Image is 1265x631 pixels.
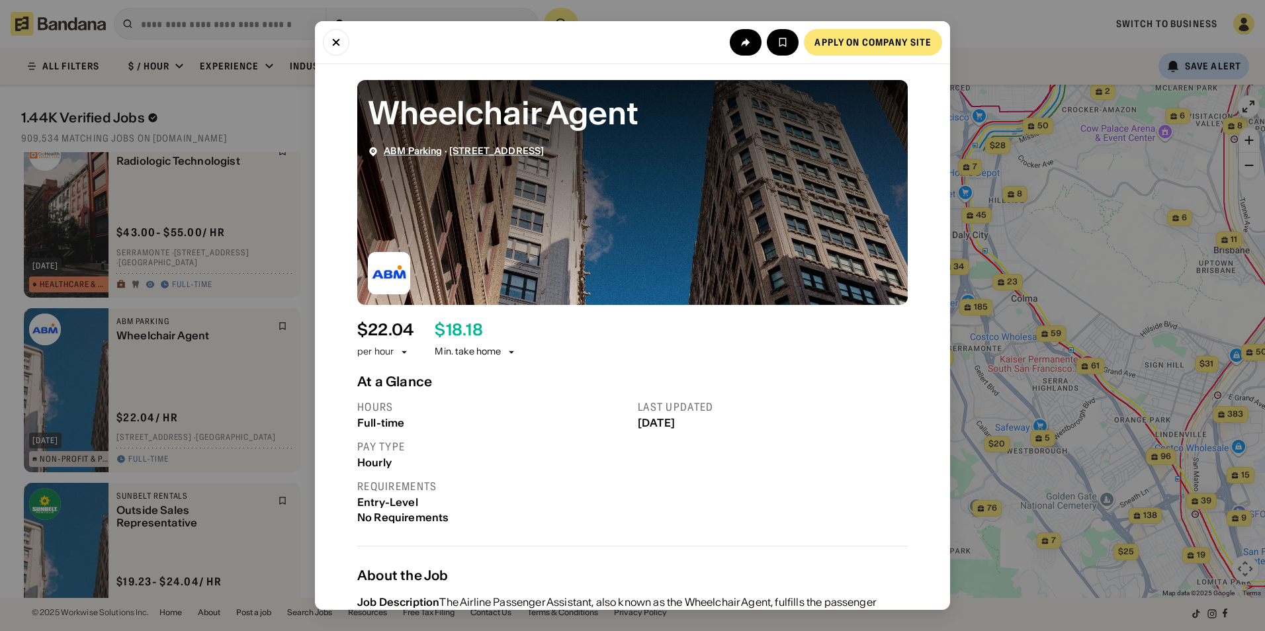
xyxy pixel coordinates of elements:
div: · [384,146,544,157]
div: No Requirements [357,511,627,524]
div: Min. take home [435,345,517,358]
div: Hourly [357,456,627,469]
div: Full-time [357,417,627,429]
div: Last updated [638,400,908,414]
span: ABM Parking [384,145,443,157]
div: Job Description [357,595,439,609]
div: $ 22.04 [357,321,414,340]
div: Pay type [357,440,627,454]
div: Requirements [357,480,627,493]
div: $ 18.18 [435,321,482,340]
div: per hour [357,345,394,358]
div: At a Glance [357,374,908,390]
img: ABM Parking logo [368,252,410,294]
span: [STREET_ADDRESS] [449,145,544,157]
div: Apply on company site [814,38,932,47]
div: Entry-Level [357,496,627,509]
div: [DATE] [638,417,908,429]
div: Wheelchair Agent [368,91,897,135]
button: Close [323,29,349,56]
div: Hours [357,400,627,414]
div: About the Job [357,568,908,583]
